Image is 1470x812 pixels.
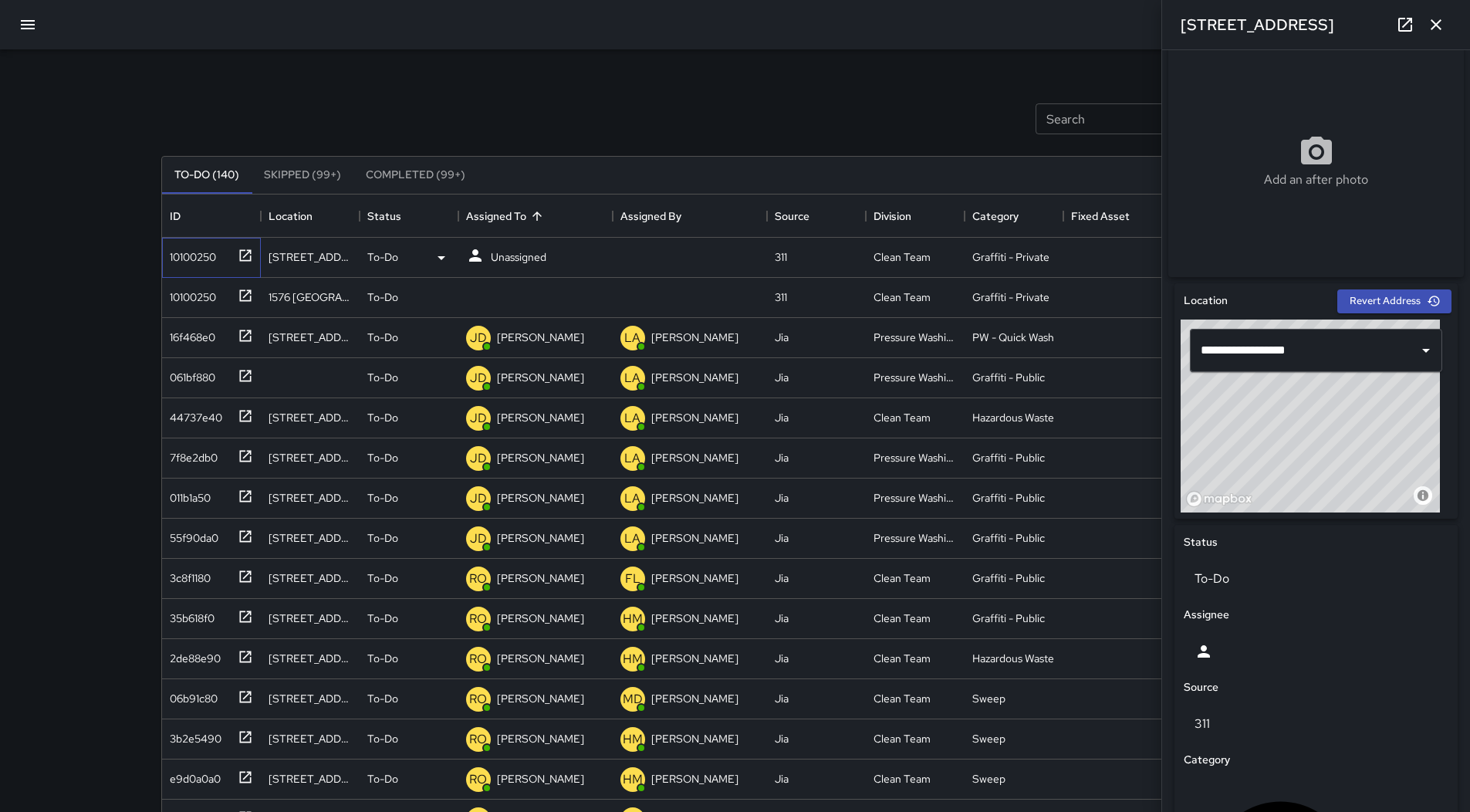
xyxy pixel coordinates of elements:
[269,570,352,586] div: 601 Van Ness Avenue
[367,611,398,626] p: To-Do
[775,410,789,425] div: Jia
[367,195,401,238] div: Status
[874,691,931,706] div: Clean Team
[497,651,584,666] p: [PERSON_NAME]
[972,771,1005,787] div: Sweep
[470,529,487,548] p: JD
[874,731,931,746] div: Clean Team
[269,289,352,305] div: 1576 Market Street
[469,570,487,588] p: RO
[651,490,738,506] p: [PERSON_NAME]
[466,195,526,238] div: Assigned To
[972,195,1019,238] div: Category
[360,195,458,238] div: Status
[775,450,789,465] div: Jia
[497,410,584,425] p: [PERSON_NAME]
[164,364,215,385] div: 061bf880
[874,410,931,425] div: Clean Team
[367,289,398,305] p: To-Do
[874,530,957,546] div: Pressure Washing
[470,409,487,428] p: JD
[164,725,221,746] div: 3b2e5490
[651,530,738,546] p: [PERSON_NAME]
[651,771,738,787] p: [PERSON_NAME]
[775,195,809,238] div: Source
[367,691,398,706] p: To-Do
[497,370,584,385] p: [PERSON_NAME]
[164,404,222,425] div: 44737e40
[972,330,1054,345] div: PW - Quick Wash
[874,570,931,586] div: Clean Team
[470,329,487,347] p: JD
[965,195,1063,238] div: Category
[469,770,487,789] p: RO
[651,651,738,666] p: [PERSON_NAME]
[775,570,789,586] div: Jia
[624,329,640,347] p: LA
[497,611,584,626] p: [PERSON_NAME]
[470,449,487,468] p: JD
[874,611,931,626] div: Clean Team
[651,570,738,586] p: [PERSON_NAME]
[775,731,789,746] div: Jia
[164,765,221,787] div: e9d0a0a0
[972,450,1045,465] div: Graffiti - Public
[972,731,1005,746] div: Sweep
[624,529,640,548] p: LA
[353,157,478,194] button: Completed (99+)
[625,570,640,588] p: FL
[164,685,218,706] div: 06b91c80
[775,370,789,385] div: Jia
[972,611,1045,626] div: Graffiti - Public
[775,249,787,265] div: 311
[874,450,957,465] div: Pressure Washing
[469,650,487,668] p: RO
[526,205,548,227] button: Sort
[269,731,352,746] div: 246 Van Ness Avenue
[651,370,738,385] p: [PERSON_NAME]
[775,530,789,546] div: Jia
[367,530,398,546] p: To-Do
[164,604,215,626] div: 35b618f0
[651,450,738,465] p: [PERSON_NAME]
[624,489,640,508] p: LA
[874,289,931,305] div: Clean Team
[164,243,216,265] div: 10100250
[261,195,360,238] div: Location
[651,410,738,425] p: [PERSON_NAME]
[775,651,789,666] div: Jia
[164,524,218,546] div: 55f90da0
[164,564,211,586] div: 3c8f1180
[469,730,487,749] p: RO
[164,484,211,506] div: 011b1a50
[623,730,643,749] p: HM
[775,330,789,345] div: Jia
[767,195,866,238] div: Source
[497,771,584,787] p: [PERSON_NAME]
[775,691,789,706] div: Jia
[972,530,1045,546] div: Graffiti - Public
[269,771,352,787] div: 387 Grove Street
[874,651,931,666] div: Clean Team
[623,610,643,628] p: HM
[624,369,640,387] p: LA
[866,195,965,238] div: Division
[162,157,252,194] button: To-Do (140)
[367,410,398,425] p: To-Do
[623,650,643,668] p: HM
[651,330,738,345] p: [PERSON_NAME]
[164,444,218,465] div: 7f8e2db0
[775,490,789,506] div: Jia
[651,611,738,626] p: [PERSON_NAME]
[269,611,352,626] div: 580 Mcallister Street
[775,771,789,787] div: Jia
[874,370,957,385] div: Pressure Washing
[497,530,584,546] p: [PERSON_NAME]
[497,330,584,345] p: [PERSON_NAME]
[164,283,216,305] div: 10100250
[469,690,487,709] p: RO
[162,195,261,238] div: ID
[269,490,352,506] div: 1540 Market Street
[497,450,584,465] p: [PERSON_NAME]
[164,645,221,666] div: 2de88e90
